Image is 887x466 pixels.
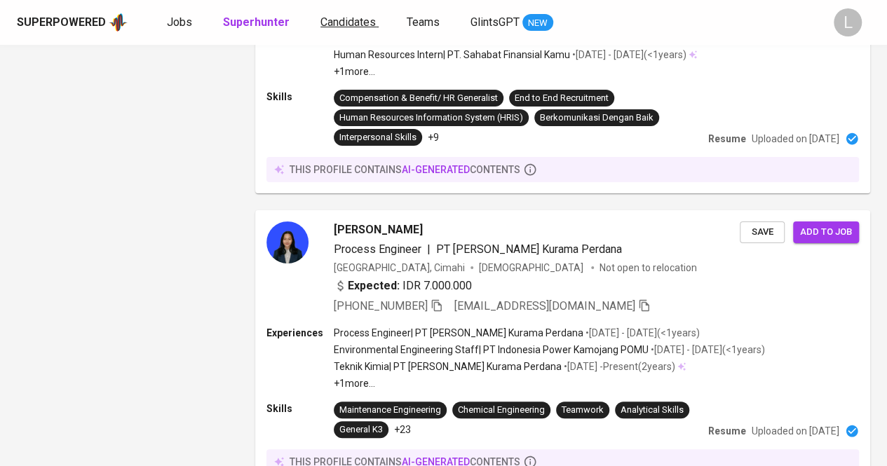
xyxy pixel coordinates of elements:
[334,343,649,357] p: Environmental Engineering Staff | PT Indonesia Power Kamojang POMU
[109,12,128,33] img: app logo
[436,242,622,256] span: PT [PERSON_NAME] Kurama Perdana
[402,164,470,175] span: AI-generated
[339,423,383,437] div: General K3
[793,221,859,243] button: Add to job
[752,424,839,438] p: Uploaded on [DATE]
[334,299,428,313] span: [PHONE_NUMBER]
[266,221,309,263] img: c660d904b5cf90edc8a805328c5674b7.jpg
[339,131,417,144] div: Interpersonal Skills
[290,163,520,177] p: this profile contains contents
[427,241,431,258] span: |
[334,261,465,275] div: [GEOGRAPHIC_DATA], Cimahi
[223,15,290,29] b: Superhunter
[540,111,654,125] div: Berkomunikasi Dengan Baik
[223,14,292,32] a: Superhunter
[708,424,746,438] p: Resume
[266,90,334,104] p: Skills
[266,402,334,416] p: Skills
[266,326,334,340] p: Experiences
[339,92,498,105] div: Compensation & Benefit/ HR Generalist
[522,16,553,30] span: NEW
[334,277,472,294] div: IDR 7.000.000
[470,15,520,29] span: GlintsGPT
[570,48,686,62] p: • [DATE] - [DATE] ( <1 years )
[454,299,635,313] span: [EMAIL_ADDRESS][DOMAIN_NAME]
[334,359,562,374] p: Teknik Kimia | PT [PERSON_NAME] Kurama Perdana
[600,261,697,275] p: Not open to relocation
[334,326,583,340] p: Process Engineer | PT [PERSON_NAME] Kurama Perdana
[708,132,746,146] p: Resume
[167,14,195,32] a: Jobs
[334,242,421,256] span: Process Engineer
[348,277,400,294] b: Expected:
[17,15,106,31] div: Superpowered
[740,221,785,243] button: Save
[334,64,705,78] p: +1 more ...
[621,404,684,417] div: Analytical Skills
[167,15,192,29] span: Jobs
[428,130,439,144] p: +9
[649,343,765,357] p: • [DATE] - [DATE] ( <1 years )
[334,221,423,238] span: [PERSON_NAME]
[458,404,545,417] div: Chemical Engineering
[583,326,700,340] p: • [DATE] - [DATE] ( <1 years )
[515,92,609,105] div: End to End Recruitment
[334,376,765,390] p: +1 more ...
[394,423,411,437] p: +23
[562,404,604,417] div: Teamwork
[407,15,440,29] span: Teams
[320,15,376,29] span: Candidates
[17,12,128,33] a: Superpoweredapp logo
[800,224,852,240] span: Add to job
[339,404,441,417] div: Maintenance Engineering
[747,224,778,240] span: Save
[752,132,839,146] p: Uploaded on [DATE]
[479,261,585,275] span: [DEMOGRAPHIC_DATA]
[834,8,862,36] div: L
[334,48,570,62] p: Human Resources Intern | PT. Sahabat Finansial Kamu
[407,14,442,32] a: Teams
[470,14,553,32] a: GlintsGPT NEW
[562,359,675,374] p: • [DATE] - Present ( 2 years )
[320,14,379,32] a: Candidates
[339,111,523,125] div: Human Resources Information System (HRIS)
